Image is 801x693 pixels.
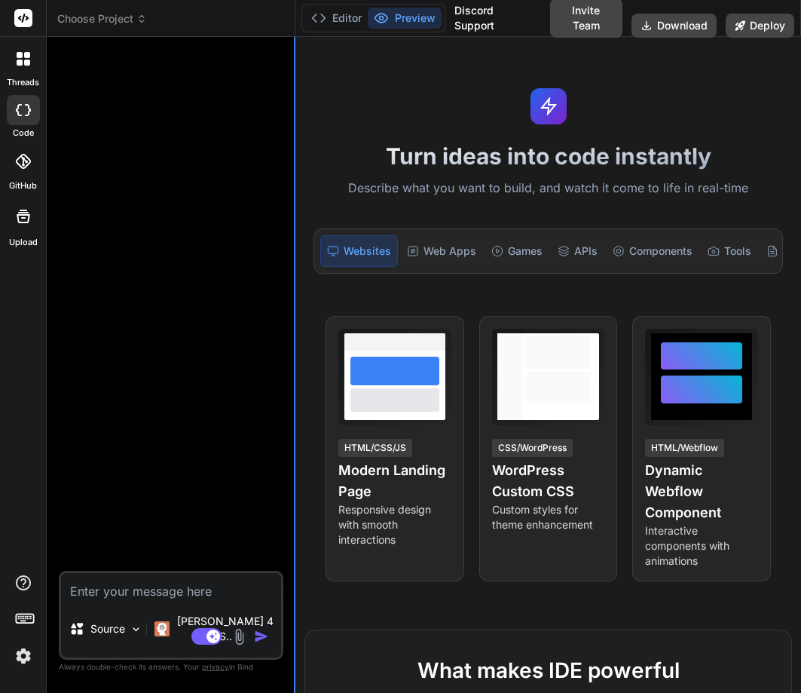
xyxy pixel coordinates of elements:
[492,460,605,502] h4: WordPress Custom CSS
[13,127,34,140] label: code
[57,11,147,26] span: Choose Project
[7,76,39,89] label: threads
[90,621,125,636] p: Source
[59,660,283,674] p: Always double-check its answers. Your in Bind
[254,629,269,644] img: icon
[176,614,276,644] p: [PERSON_NAME] 4 S..
[304,143,792,170] h1: Turn ideas into code instantly
[338,439,412,457] div: HTML/CSS/JS
[485,235,549,267] div: Games
[552,235,604,267] div: APIs
[154,621,170,636] img: Claude 4 Sonnet
[702,235,757,267] div: Tools
[329,655,767,686] h2: What makes IDE powerful
[9,179,37,192] label: GitHub
[631,14,717,38] button: Download
[338,502,451,547] p: Responsive design with smooth interactions
[368,8,442,29] button: Preview
[645,460,758,523] h4: Dynamic Webflow Component
[492,502,605,532] p: Custom styles for theme enhancement
[492,439,573,457] div: CSS/WordPress
[726,14,794,38] button: Deploy
[401,235,482,267] div: Web Apps
[320,235,398,267] div: Websites
[305,8,368,29] button: Editor
[130,623,142,636] img: Pick Models
[607,235,699,267] div: Components
[338,460,451,502] h4: Modern Landing Page
[304,179,792,198] p: Describe what you want to build, and watch it come to life in real-time
[11,643,36,669] img: settings
[645,439,724,457] div: HTML/Webflow
[231,628,248,645] img: attachment
[645,523,758,569] p: Interactive components with animations
[9,236,38,249] label: Upload
[202,662,229,671] span: privacy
